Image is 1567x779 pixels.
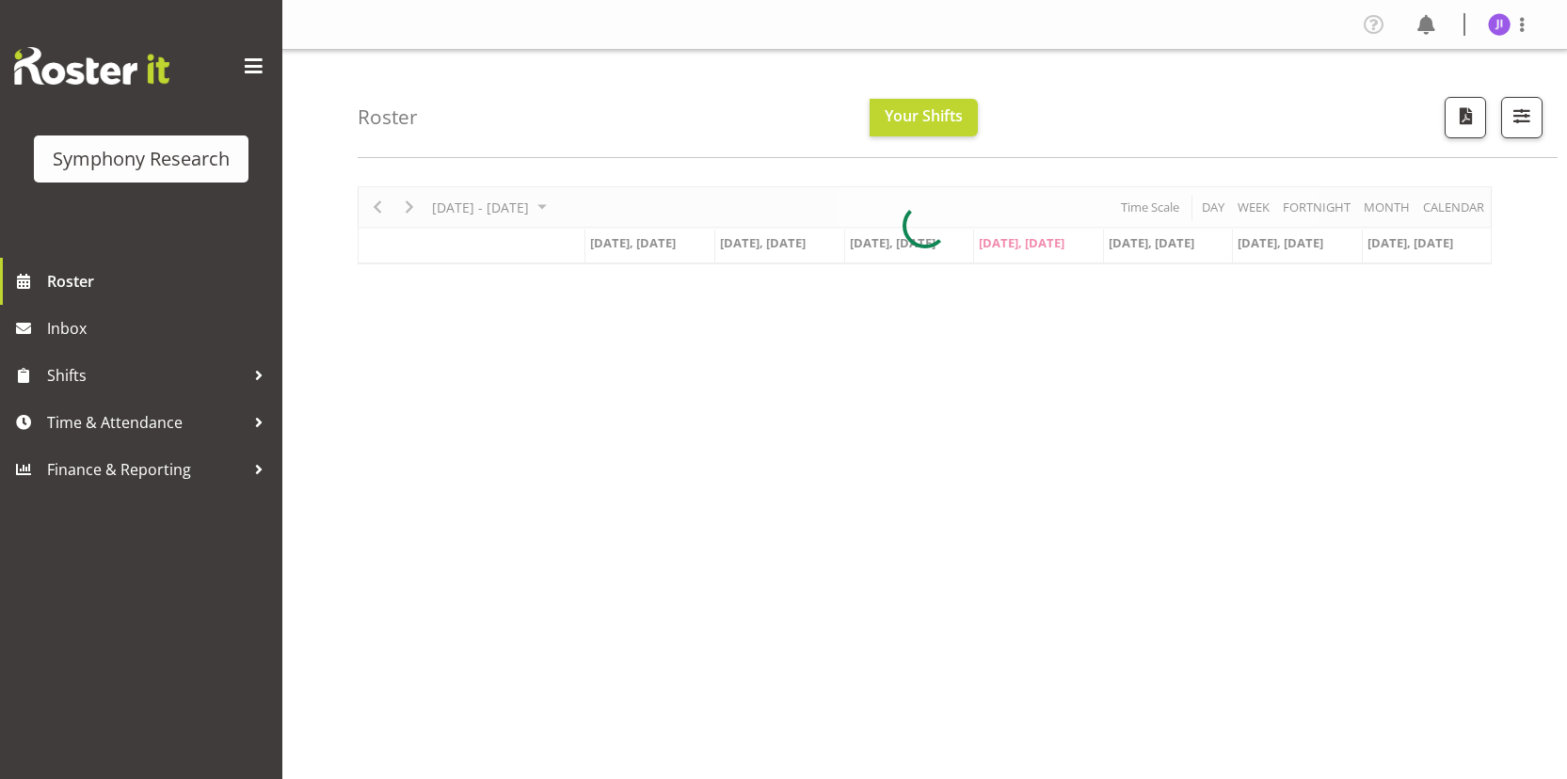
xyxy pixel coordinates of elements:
[47,361,245,389] span: Shifts
[885,105,963,126] span: Your Shifts
[47,408,245,437] span: Time & Attendance
[14,47,169,85] img: Rosterit website logo
[47,267,273,295] span: Roster
[1445,97,1486,138] button: Download a PDF of the roster according to the set date range.
[53,145,230,173] div: Symphony Research
[47,314,273,342] span: Inbox
[870,99,978,136] button: Your Shifts
[358,106,418,128] h4: Roster
[1488,13,1511,36] img: jonathan-isidoro5583.jpg
[47,455,245,484] span: Finance & Reporting
[1501,97,1543,138] button: Filter Shifts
